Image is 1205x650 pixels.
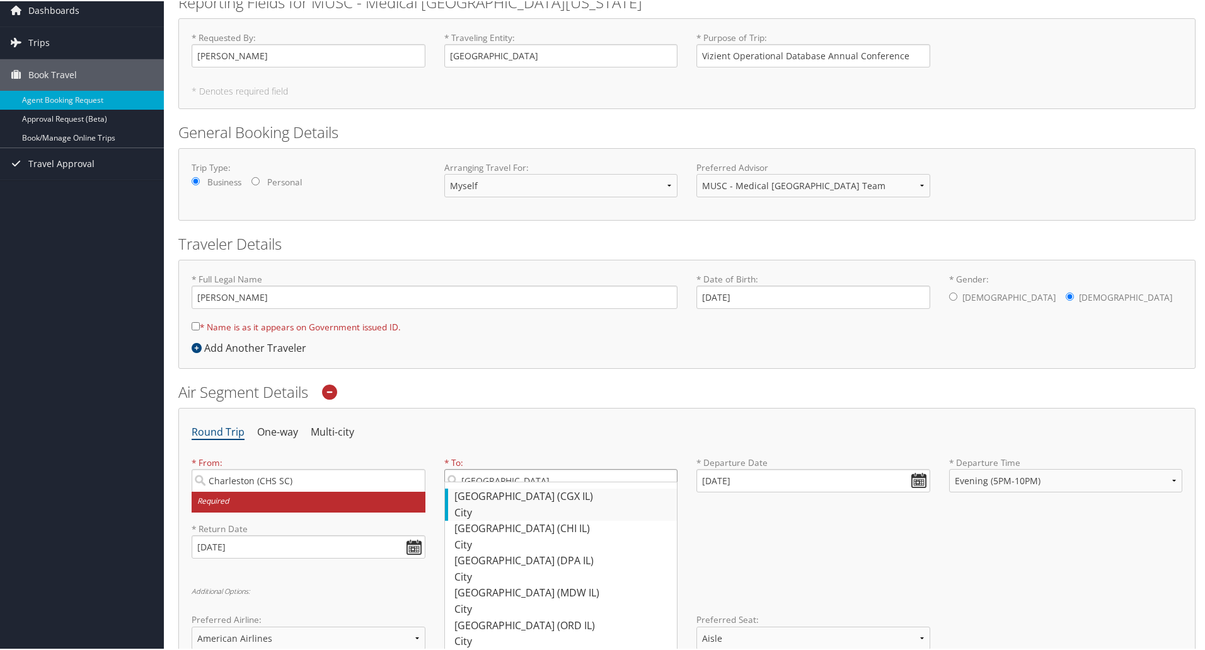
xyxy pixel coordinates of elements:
[192,468,425,491] input: City or Airport Code
[192,586,1182,593] h6: Additional Options:
[311,420,354,443] li: Multi-city
[192,420,245,443] li: Round Trip
[696,43,930,66] input: * Purpose of Trip:
[454,568,671,584] div: City
[192,30,425,66] label: * Requested By :
[696,284,930,308] input: * Date of Birth:
[444,30,678,66] label: * Traveling Entity :
[949,291,957,299] input: * Gender:[DEMOGRAPHIC_DATA][DEMOGRAPHIC_DATA]
[192,321,200,329] input: * Name is as it appears on Government issued ID.
[207,175,241,187] label: Business
[192,272,677,308] label: * Full Legal Name
[454,584,671,600] div: [GEOGRAPHIC_DATA] (MDW IL)
[454,504,671,520] div: City
[454,536,671,552] div: City
[454,552,671,568] div: [GEOGRAPHIC_DATA] (DPA IL)
[454,600,671,617] div: City
[267,175,302,187] label: Personal
[444,43,678,66] input: * Traveling Entity:
[28,26,50,57] span: Trips
[454,487,671,504] div: [GEOGRAPHIC_DATA] (CGX IL)
[192,160,425,173] label: Trip Type:
[192,534,425,557] input: MM/DD/YYYY
[696,468,930,491] input: MM/DD/YYYY
[178,232,1196,253] h2: Traveler Details
[949,468,1183,491] select: * Departure Time
[192,339,313,354] div: Add Another Traveler
[192,284,677,308] input: * Full Legal Name
[444,455,678,511] label: * To:
[444,160,678,173] label: Arranging Travel For:
[696,272,930,308] label: * Date of Birth:
[192,314,401,337] label: * Name is as it appears on Government issued ID.
[192,612,425,625] label: Preferred Airline:
[192,86,1182,95] h5: * Denotes required field
[454,519,671,536] div: [GEOGRAPHIC_DATA] (CHI IL)
[192,521,425,534] label: * Return Date
[444,468,678,491] input: [GEOGRAPHIC_DATA] (CGX IL)City[GEOGRAPHIC_DATA] (CHI IL)City[GEOGRAPHIC_DATA] (DPA IL)City[GEOGRA...
[454,632,671,649] div: City
[1079,284,1172,308] label: [DEMOGRAPHIC_DATA]
[28,58,77,90] span: Book Travel
[178,120,1196,142] h2: General Booking Details
[192,490,425,511] small: Required
[257,420,298,443] li: One-way
[28,147,95,178] span: Travel Approval
[949,272,1183,310] label: * Gender:
[949,455,1183,501] label: * Departure Time
[454,617,671,633] div: [GEOGRAPHIC_DATA] (ORD IL)
[192,455,425,511] label: * From:
[696,160,930,173] label: Preferred Advisor
[192,43,425,66] input: * Requested By:
[962,284,1056,308] label: [DEMOGRAPHIC_DATA]
[696,612,930,625] label: Preferred Seat:
[696,455,930,468] label: * Departure Date
[696,30,930,66] label: * Purpose of Trip :
[178,380,1196,402] h2: Air Segment Details
[1066,291,1074,299] input: * Gender:[DEMOGRAPHIC_DATA][DEMOGRAPHIC_DATA]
